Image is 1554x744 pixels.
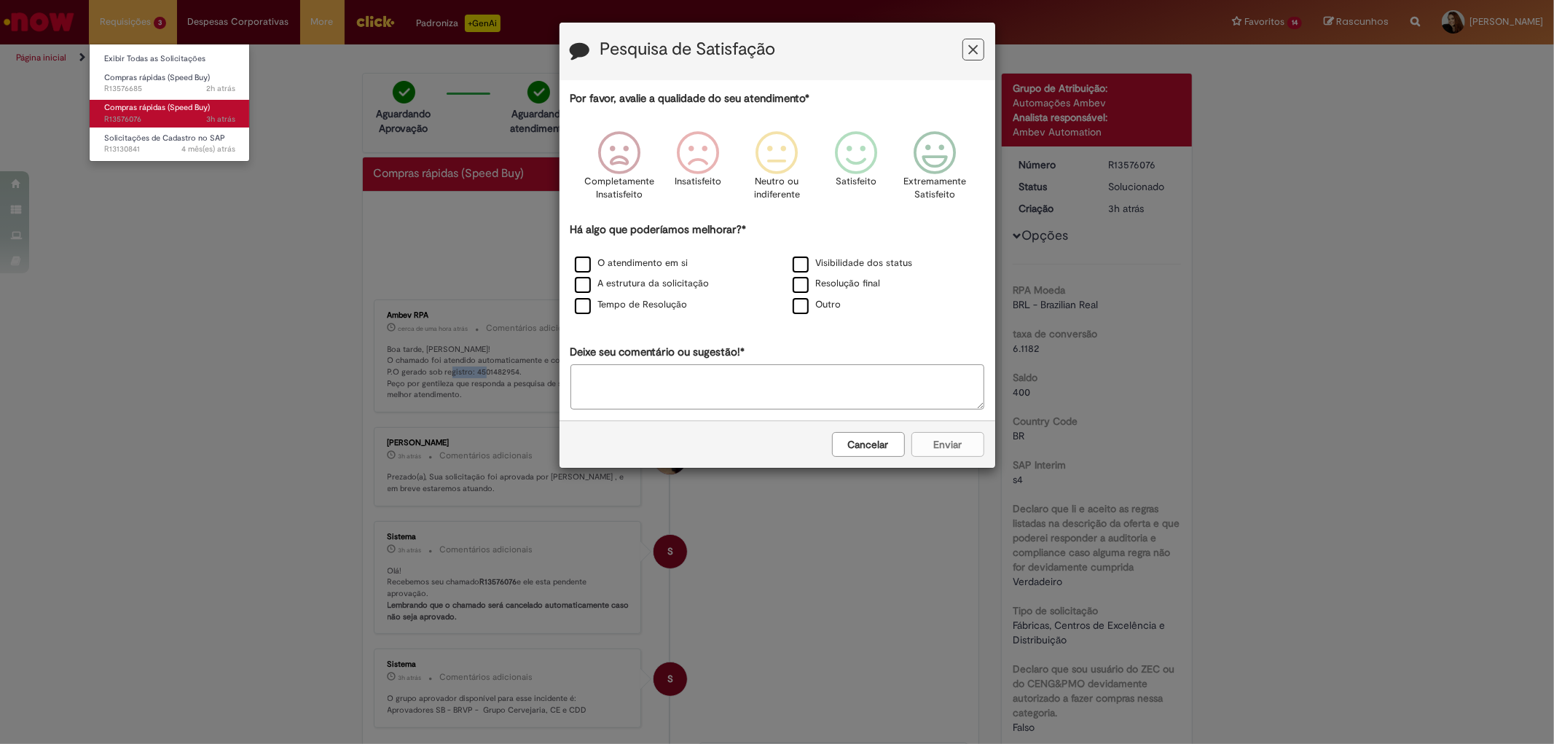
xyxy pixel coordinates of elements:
[584,175,654,202] p: Completamente Insatisfeito
[570,222,984,316] div: Há algo que poderíamos melhorar?*
[90,100,250,127] a: Aberto R13576076 : Compras rápidas (Speed Buy)
[570,91,810,106] label: Por favor, avalie a qualidade do seu atendimento*
[819,120,893,220] div: Satisfeito
[582,120,656,220] div: Completamente Insatisfeito
[206,114,235,125] span: 3h atrás
[675,175,721,189] p: Insatisfeito
[104,83,235,95] span: R13576685
[570,345,745,360] label: Deixe seu comentário ou sugestão!*
[181,144,235,154] time: 05/06/2025 13:53:23
[206,114,235,125] time: 29/09/2025 11:16:20
[793,277,881,291] label: Resolução final
[836,175,876,189] p: Satisfeito
[898,120,972,220] div: Extremamente Satisfeito
[104,102,210,113] span: Compras rápidas (Speed Buy)
[104,133,225,144] span: Solicitações de Cadastro no SAP
[661,120,735,220] div: Insatisfeito
[181,144,235,154] span: 4 mês(es) atrás
[793,257,913,270] label: Visibilidade dos status
[206,83,235,94] span: 2h atrás
[600,40,776,59] label: Pesquisa de Satisfação
[575,298,688,312] label: Tempo de Resolução
[104,114,235,125] span: R13576076
[793,298,841,312] label: Outro
[206,83,235,94] time: 29/09/2025 12:49:00
[832,432,905,457] button: Cancelar
[90,51,250,67] a: Exibir Todas as Solicitações
[90,130,250,157] a: Aberto R13130841 : Solicitações de Cadastro no SAP
[903,175,966,202] p: Extremamente Satisfeito
[575,277,710,291] label: A estrutura da solicitação
[575,257,688,270] label: O atendimento em si
[104,144,235,155] span: R13130841
[89,44,250,162] ul: Requisições
[739,120,814,220] div: Neutro ou indiferente
[90,70,250,97] a: Aberto R13576685 : Compras rápidas (Speed Buy)
[750,175,803,202] p: Neutro ou indiferente
[104,72,210,83] span: Compras rápidas (Speed Buy)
